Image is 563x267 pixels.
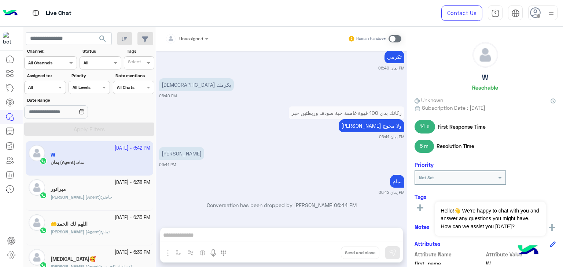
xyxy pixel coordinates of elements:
[515,238,541,263] img: hulul-logo.png
[51,229,102,234] b: :
[115,179,150,186] small: [DATE] - 6:38 PM
[115,72,153,79] label: Note mentions
[3,32,16,45] img: 101148596323591
[441,5,482,21] a: Contact Us
[51,194,102,200] b: :
[472,84,498,91] h6: Reachable
[31,8,40,18] img: tab
[435,202,545,236] span: Hello!👋 We're happy to chat with you and answer any questions you might have. How can we assist y...
[511,9,520,18] img: tab
[24,123,154,136] button: Apply Filters
[438,123,486,131] span: First Response Time
[339,119,404,132] p: 3/10/2025, 6:41 PM
[415,140,434,153] span: 5 m
[491,9,500,18] img: tab
[341,247,379,259] button: Send and close
[71,72,109,79] label: Priority
[422,104,485,112] span: Subscription Date : [DATE]
[29,214,45,231] img: defaultAdmin.png
[473,42,498,67] img: defaultAdmin.png
[51,186,66,192] h5: ميرانور
[102,194,112,200] span: حاضر
[415,161,434,168] h6: Priority
[179,36,203,41] span: Unassigned
[547,9,556,18] img: profile
[40,192,47,199] img: WhatsApp
[390,175,404,188] p: 3/10/2025, 6:42 PM
[486,251,556,258] span: Attribute Value
[415,240,441,247] h6: Attributes
[82,48,120,54] label: Status
[159,162,176,168] small: 06:41 PM
[51,221,88,227] h5: اللهم لك الحمد🤲
[549,224,555,231] img: add
[379,134,404,140] small: يمان 06:41 PM
[94,32,112,48] button: search
[415,96,443,104] span: Unknown
[29,249,45,266] img: defaultAdmin.png
[127,59,141,67] div: Select
[159,78,234,91] p: 3/10/2025, 6:40 PM
[27,48,76,54] label: Channel:
[51,194,101,200] span: [PERSON_NAME] (Agent)
[378,65,404,71] small: يمان 06:40 PM
[415,120,435,133] span: 14 s
[415,251,485,258] span: Attribute Name
[3,5,18,21] img: Logo
[51,229,101,234] span: [PERSON_NAME] (Agent)
[334,202,357,208] span: 06:44 PM
[488,5,503,21] a: tab
[46,8,71,18] p: Live Chat
[29,179,45,196] img: defaultAdmin.png
[356,36,387,42] small: Human Handover
[384,50,404,63] p: 3/10/2025, 6:40 PM
[102,229,110,234] span: تمام
[482,73,488,82] h5: W
[115,214,150,221] small: [DATE] - 6:35 PM
[98,34,107,43] span: search
[27,97,109,104] label: Date Range
[27,72,65,79] label: Assigned to:
[289,106,404,119] p: 3/10/2025, 6:41 PM
[127,48,154,54] label: Tags
[115,249,150,256] small: [DATE] - 6:33 PM
[379,189,404,195] small: يمان 06:42 PM
[159,201,404,209] p: Conversation has been dropped by [PERSON_NAME]
[159,147,204,160] p: 3/10/2025, 6:41 PM
[159,93,177,99] small: 06:40 PM
[437,142,474,150] span: Resolution Time
[415,193,556,200] h6: Tags
[415,223,430,230] h6: Notes
[40,227,47,234] img: WhatsApp
[51,256,96,262] h5: Banan🥰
